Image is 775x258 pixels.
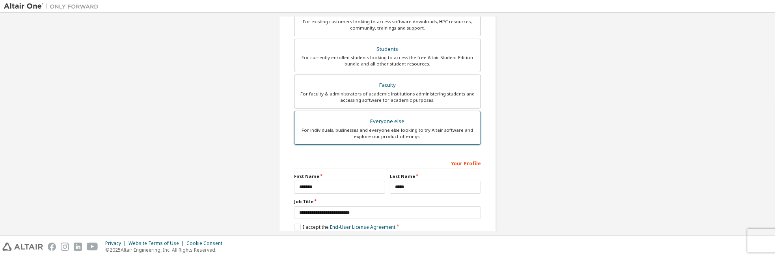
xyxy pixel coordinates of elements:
[330,224,395,230] a: End-User License Agreement
[294,157,481,169] div: Your Profile
[105,247,227,253] p: © 2025 Altair Engineering, Inc. All Rights Reserved.
[2,243,43,251] img: altair_logo.svg
[299,127,476,140] div: For individuals, businesses and everyone else looking to try Altair software and explore our prod...
[294,224,395,230] label: I accept the
[186,240,227,247] div: Cookie Consent
[48,243,56,251] img: facebook.svg
[105,240,129,247] div: Privacy
[390,173,481,179] label: Last Name
[294,173,385,179] label: First Name
[61,243,69,251] img: instagram.svg
[294,198,481,205] label: Job Title
[87,243,98,251] img: youtube.svg
[299,116,476,127] div: Everyone else
[299,54,476,67] div: For currently enrolled students looking to access the free Altair Student Edition bundle and all ...
[299,19,476,31] div: For existing customers looking to access software downloads, HPC resources, community, trainings ...
[4,2,102,10] img: Altair One
[299,44,476,55] div: Students
[129,240,186,247] div: Website Terms of Use
[299,80,476,91] div: Faculty
[299,91,476,103] div: For faculty & administrators of academic institutions administering students and accessing softwa...
[74,243,82,251] img: linkedin.svg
